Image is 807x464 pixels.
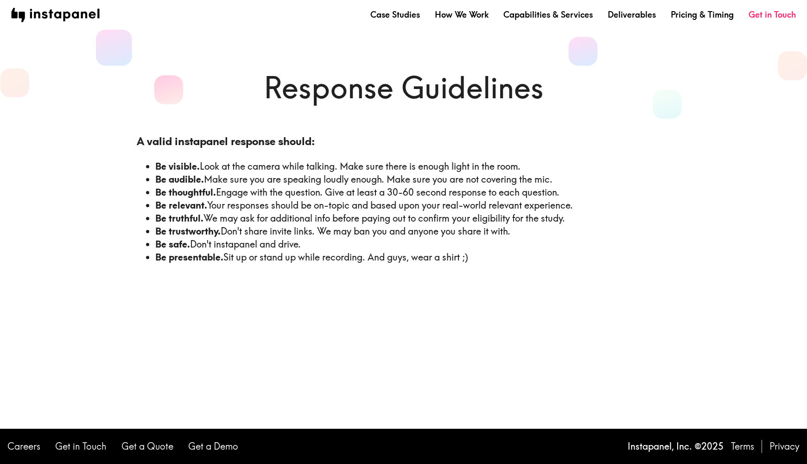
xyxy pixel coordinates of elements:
[155,238,190,250] b: Be safe.
[155,212,203,224] b: Be truthful.
[188,440,238,453] a: Get a Demo
[155,238,671,251] li: Don't instapanel and drive.
[628,440,724,453] p: Instapanel, Inc. © 2025
[155,251,223,263] b: Be presentable.
[503,9,593,20] a: Capabilities & Services
[155,199,207,211] b: Be relevant.
[155,173,671,186] li: Make sure you are speaking loudly enough. Make sure you are not covering the mic.
[55,440,107,453] a: Get in Touch
[155,251,671,264] li: Sit up or stand up while recording. And guys, wear a shirt ;)
[121,440,173,453] a: Get a Quote
[155,160,200,172] b: Be visible.
[370,9,420,20] a: Case Studies
[435,9,489,20] a: How We Work
[7,440,40,453] a: Careers
[671,9,734,20] a: Pricing & Timing
[155,212,671,225] li: We may ask for additional info before paying out to confirm your eligibility for the study.
[769,440,800,453] a: Privacy
[749,9,796,20] a: Get in Touch
[155,199,671,212] li: Your responses should be on-topic and based upon your real-world relevant experience.
[137,67,671,108] h1: Response Guidelines
[155,225,671,238] li: Don't share invite links. We may ban you and anyone you share it with.
[11,8,100,22] img: instapanel
[731,440,754,453] a: Terms
[608,9,656,20] a: Deliverables
[137,134,671,149] h3: A valid instapanel response should:
[155,160,671,173] li: Look at the camera while talking. Make sure there is enough light in the room.
[155,225,221,237] b: Be trustworthy.
[155,186,216,198] b: Be thoughtful.
[155,186,671,199] li: Engage with the question. Give at least a 30-60 second response to each question.
[155,173,204,185] b: Be audible.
